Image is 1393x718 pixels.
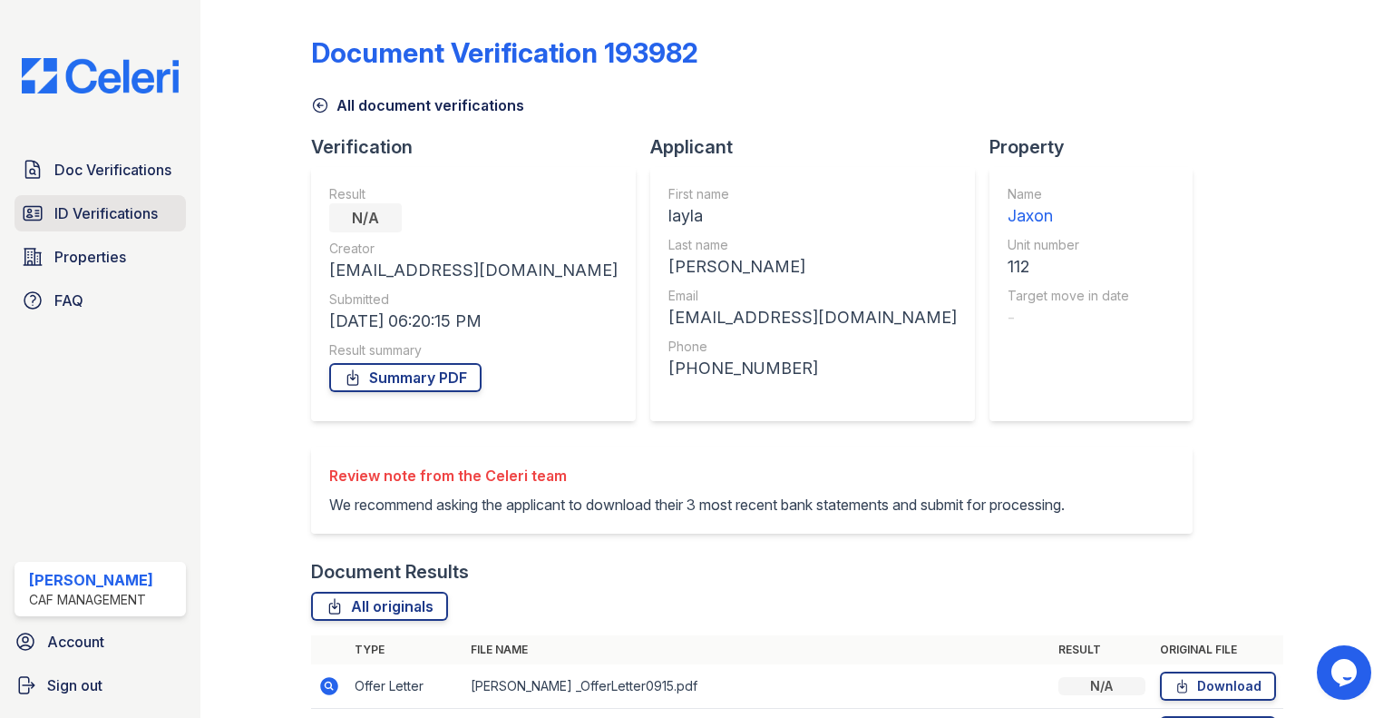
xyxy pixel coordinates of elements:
[1153,635,1283,664] th: Original file
[329,363,482,392] a: Summary PDF
[668,185,957,203] div: First name
[311,94,524,116] a: All document verifications
[7,667,193,703] a: Sign out
[54,246,126,268] span: Properties
[329,494,1065,516] p: We recommend asking the applicant to download their 3 most recent bank statements and submit for ...
[47,631,104,653] span: Account
[15,195,186,231] a: ID Verifications
[347,635,463,664] th: Type
[1008,185,1129,229] a: Name Jaxon
[54,290,83,311] span: FAQ
[15,239,186,275] a: Properties
[650,134,989,160] div: Applicant
[7,58,193,93] img: CE_Logo_Blue-a8612792a0a2168367f1c8372b55b34899dd931a85d93a1a3d3e32e68fde9ad4.png
[1008,185,1129,203] div: Name
[15,152,186,188] a: Doc Verifications
[668,287,957,305] div: Email
[15,282,186,319] a: FAQ
[329,240,618,258] div: Creator
[329,290,618,309] div: Submitted
[29,569,153,591] div: [PERSON_NAME]
[329,465,1065,487] div: Review note from the Celeri team
[329,341,618,359] div: Result summary
[1058,677,1145,695] div: N/A
[347,664,463,709] td: Offer Letter
[54,159,171,181] span: Doc Verifications
[311,559,469,585] div: Document Results
[311,592,448,621] a: All originals
[1051,635,1153,664] th: Result
[1317,645,1375,700] iframe: chat widget
[668,254,957,280] div: [PERSON_NAME]
[668,203,957,229] div: layla
[1008,203,1129,229] div: Jaxon
[311,134,650,160] div: Verification
[668,356,957,381] div: [PHONE_NUMBER]
[1008,254,1129,280] div: 112
[47,674,102,696] span: Sign out
[1008,287,1129,305] div: Target move in date
[989,134,1207,160] div: Property
[329,185,618,203] div: Result
[329,309,618,334] div: [DATE] 06:20:15 PM
[668,305,957,330] div: [EMAIL_ADDRESS][DOMAIN_NAME]
[329,203,402,232] div: N/A
[1160,672,1276,701] a: Download
[1008,305,1129,330] div: -
[329,258,618,283] div: [EMAIL_ADDRESS][DOMAIN_NAME]
[668,236,957,254] div: Last name
[463,664,1051,709] td: [PERSON_NAME] _OfferLetter0915.pdf
[463,635,1051,664] th: File name
[311,36,698,69] div: Document Verification 193982
[29,591,153,609] div: CAF Management
[668,338,957,356] div: Phone
[54,202,158,224] span: ID Verifications
[7,624,193,660] a: Account
[1008,236,1129,254] div: Unit number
